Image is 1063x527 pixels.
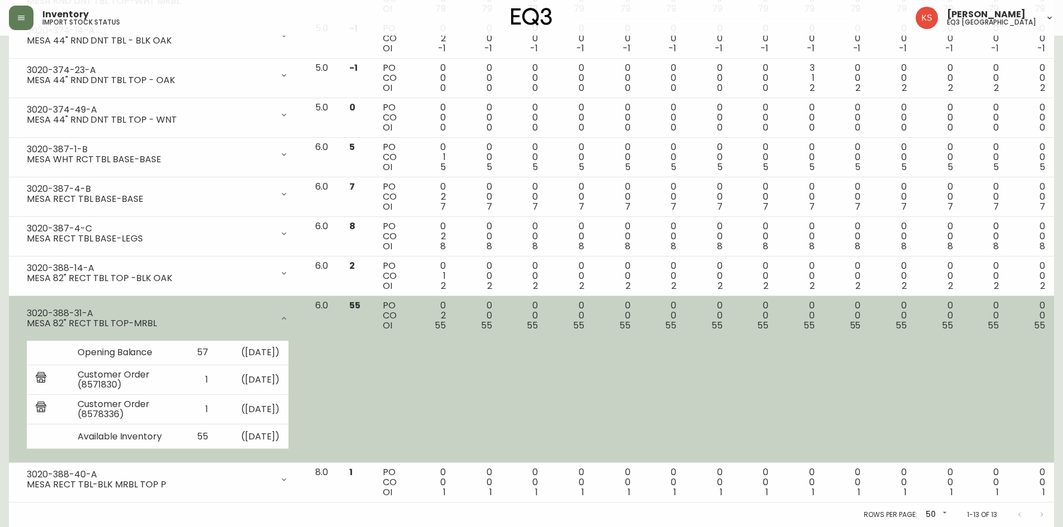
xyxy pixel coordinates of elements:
td: 1 [180,395,217,424]
div: 3020-388-14-A [27,263,273,273]
span: OI [383,161,392,173]
span: 5 [1040,161,1045,173]
span: 2 [671,279,676,292]
div: PO CO [383,221,400,252]
div: 0 0 [1017,221,1045,252]
div: 0 0 [510,221,538,252]
div: 0 0 [925,261,953,291]
span: 5 [440,161,446,173]
div: 0 0 [925,23,953,54]
div: 0 0 [556,103,584,133]
span: 7 [809,200,815,213]
div: 0 0 [694,63,723,93]
div: 0 0 [464,142,492,172]
div: 0 0 [786,103,815,133]
span: 8 [440,240,446,253]
div: MESA RECT TBL BASE-BASE [27,194,273,204]
span: 8 [763,240,768,253]
span: 2 [994,279,999,292]
span: 7 [901,200,907,213]
div: 3 1 [786,63,815,93]
span: 8 [579,240,584,253]
span: 55 [527,319,538,332]
div: 3020-387-4-BMESA RECT TBL BASE-BASE [18,182,297,206]
div: 0 2 [418,301,446,331]
div: 50 [921,506,949,524]
td: 6.0 [306,217,340,257]
div: 0 0 [602,103,631,133]
span: -1 [484,42,492,55]
img: retail_report.svg [36,372,46,385]
span: 0 [532,81,538,94]
span: 5 [993,161,999,173]
div: 0 0 [694,23,723,54]
td: Customer Order (8571830) [69,365,180,395]
span: 2 [855,81,860,94]
span: 0 [855,121,860,134]
span: OI [383,319,392,332]
div: MESA RECT TBL BASE-LEGS [27,234,273,244]
div: 0 0 [648,142,676,172]
span: 8 [349,220,355,233]
div: 0 0 [556,301,584,331]
span: 0 [440,81,446,94]
div: 0 0 [602,301,631,331]
span: 0 [625,81,631,94]
span: 55 [804,319,815,332]
div: 0 0 [786,182,815,212]
td: Opening Balance [69,341,180,365]
div: MESA 44" RND DNT TBL TOP - WNT [27,115,273,125]
div: 0 0 [510,261,538,291]
div: 0 0 [556,23,584,54]
div: 0 0 [510,301,538,331]
span: 5 [349,141,355,153]
span: 2 [902,279,907,292]
div: 0 0 [510,63,538,93]
span: 5 [717,161,723,173]
div: 0 0 [556,63,584,93]
div: 0 0 [878,103,907,133]
div: 0 0 [464,63,492,93]
span: -1 [899,42,907,55]
div: MESA 44" RND DNT TBL - BLK OAK [27,36,273,46]
div: 0 0 [833,261,861,291]
span: 7 [855,200,860,213]
span: 7 [532,200,538,213]
span: 0 [809,121,815,134]
span: 7 [717,200,723,213]
div: 0 0 [464,301,492,331]
span: OI [383,240,392,253]
span: -1 [761,42,768,55]
span: 8 [809,240,815,253]
td: 6.0 [306,177,340,217]
span: 8 [487,240,492,253]
span: 2 [810,279,815,292]
div: 0 0 [740,182,769,212]
td: 6.0 [306,257,340,296]
div: 0 0 [602,221,631,252]
div: 3020-388-40-AMESA RECT TBL-BLK MRBL TOP P [18,467,297,492]
div: 0 0 [648,63,676,93]
span: 2 [948,81,953,94]
span: OI [383,42,392,55]
td: 5.0 [306,19,340,59]
span: OI [383,121,392,134]
span: 2 [626,279,631,292]
div: 0 0 [971,301,999,331]
span: 7 [947,200,953,213]
div: 0 0 [833,23,861,54]
span: 55 [349,299,360,312]
div: 0 0 [694,261,723,291]
h5: import stock status [42,19,120,26]
span: 7 [671,200,676,213]
div: 0 0 [878,63,907,93]
div: 3020-388-40-A [27,470,273,480]
div: 3020-387-1-B [27,144,273,154]
div: 0 0 [971,142,999,172]
div: PO CO [383,261,400,291]
span: 0 [625,121,631,134]
div: PO CO [383,142,400,172]
div: PO CO [383,103,400,133]
div: 0 0 [925,221,953,252]
span: -1 [853,42,861,55]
